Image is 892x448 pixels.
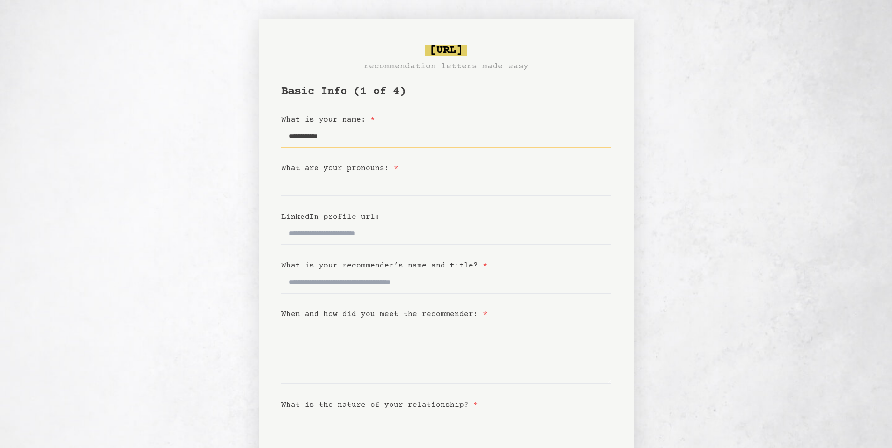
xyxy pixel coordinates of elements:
[281,310,487,318] label: When and how did you meet the recommender:
[425,45,467,56] span: [URL]
[364,60,529,73] h3: recommendation letters made easy
[281,116,375,124] label: What is your name:
[281,84,611,99] h1: Basic Info (1 of 4)
[281,401,478,409] label: What is the nature of your relationship?
[281,164,398,173] label: What are your pronouns:
[281,261,487,270] label: What is your recommender’s name and title?
[281,213,380,221] label: LinkedIn profile url:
